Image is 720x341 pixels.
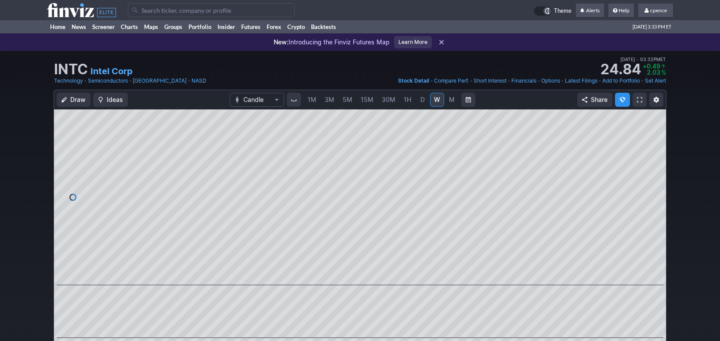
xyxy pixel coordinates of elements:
[602,76,640,85] a: Add to Portfolio
[84,76,87,85] span: •
[430,93,444,107] a: W
[398,76,429,85] a: Stock Detail
[449,96,455,103] span: M
[308,20,339,33] a: Backtests
[308,96,316,103] span: 1M
[107,95,123,104] span: Ideas
[128,3,295,17] input: Search
[633,20,671,33] span: [DATE] 3:33 PM ET
[192,76,206,85] a: NASD
[474,76,507,85] a: Short Interest
[420,96,425,103] span: D
[357,93,377,107] a: 15M
[141,20,161,33] a: Maps
[69,20,89,33] a: News
[133,76,187,85] a: [GEOGRAPHIC_DATA]
[47,20,69,33] a: Home
[243,95,271,104] span: Candle
[88,76,128,85] a: Semiconductors
[647,69,660,76] span: 2.03
[565,76,597,85] a: Latest Filings
[398,77,429,84] span: Stock Detail
[637,57,639,62] span: •
[161,20,185,33] a: Groups
[188,76,191,85] span: •
[361,96,373,103] span: 15M
[633,93,647,107] a: Fullscreen
[615,93,630,107] button: Explore new features
[394,36,432,48] a: Learn More
[470,76,473,85] span: •
[650,7,667,14] span: cpence
[343,96,352,103] span: 5M
[591,95,608,104] span: Share
[434,96,440,103] span: W
[430,76,433,85] span: •
[461,93,475,107] button: Range
[284,20,308,33] a: Crypto
[554,6,572,16] span: Theme
[620,55,666,63] span: [DATE] 03:32PM ET
[54,62,88,76] h1: INTC
[90,65,133,77] a: Intel Corp
[511,76,536,85] a: Financials
[93,93,128,107] button: Ideas
[400,93,415,107] a: 1H
[382,96,395,103] span: 30M
[541,76,560,85] a: Options
[230,93,284,107] button: Chart Type
[645,76,666,85] a: Set Alert
[598,76,601,85] span: •
[561,76,564,85] span: •
[274,38,289,46] span: New:
[304,93,320,107] a: 1M
[641,76,644,85] span: •
[638,4,673,18] a: cpence
[649,93,663,107] button: Chart Settings
[445,93,459,107] a: M
[274,38,390,47] p: Introducing the Finviz Futures Map
[576,4,604,18] a: Alerts
[534,6,572,16] a: Theme
[434,76,469,85] a: Compare Perf.
[214,20,238,33] a: Insider
[416,93,430,107] a: D
[507,76,510,85] span: •
[378,93,399,107] a: 30M
[118,20,141,33] a: Charts
[54,76,83,85] a: Technology
[57,93,90,107] button: Draw
[325,96,334,103] span: 3M
[70,95,86,104] span: Draw
[321,93,338,107] a: 3M
[434,77,469,84] span: Compare Perf.
[238,20,264,33] a: Futures
[339,93,356,107] a: 5M
[537,76,540,85] span: •
[577,93,612,107] button: Share
[600,62,641,76] strong: 24.84
[608,4,634,18] a: Help
[565,77,597,84] span: Latest Filings
[185,20,214,33] a: Portfolio
[661,69,666,76] span: %
[89,20,118,33] a: Screener
[404,96,411,103] span: 1H
[287,93,301,107] button: Interval
[643,62,660,70] span: +0.49
[129,76,132,85] span: •
[264,20,284,33] a: Forex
